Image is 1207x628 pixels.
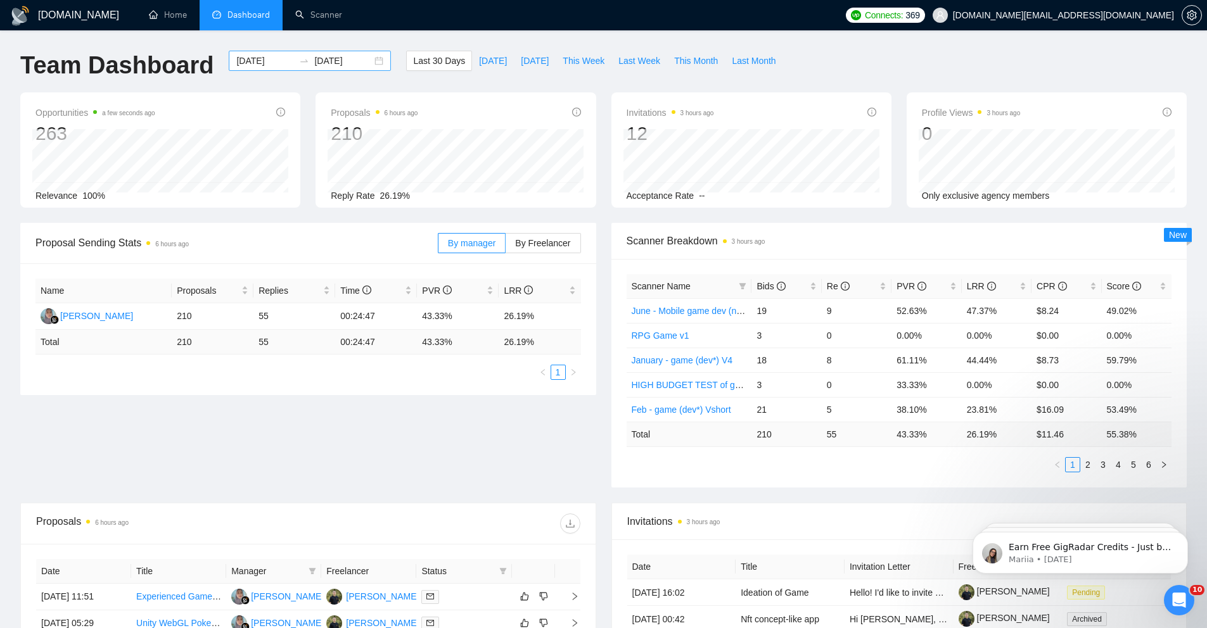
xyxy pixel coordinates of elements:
[1132,282,1141,291] span: info-circle
[177,284,239,298] span: Proposals
[627,579,736,606] td: [DATE] 16:02
[1111,458,1125,472] a: 4
[632,306,786,316] a: June - Mobile game dev (no art) Vshort
[227,9,270,20] span: Dashboard
[1058,282,1067,291] span: info-circle
[35,105,155,120] span: Opportunities
[551,365,565,379] a: 1
[253,279,335,303] th: Replies
[36,584,131,610] td: [DATE] 11:51
[136,591,348,601] a: Experienced Game Developer for Educational Games
[560,592,579,601] span: right
[967,281,996,291] span: LRR
[962,372,1031,397] td: 0.00%
[563,54,604,68] span: This Week
[891,422,961,446] td: 43.33 %
[1102,348,1172,372] td: 59.79%
[241,596,250,605] img: gigradar-bm.png
[732,54,776,68] span: Last Month
[362,286,371,294] span: info-circle
[667,51,725,71] button: This Month
[566,365,581,380] button: right
[1102,298,1172,323] td: 49.02%
[35,330,172,355] td: Total
[35,279,172,303] th: Name
[922,122,1021,146] div: 0
[1190,585,1204,595] span: 10
[413,54,465,68] span: Last 30 Days
[1050,457,1065,472] li: Previous Page
[822,298,891,323] td: 9
[253,303,335,330] td: 55
[822,397,891,422] td: 5
[841,282,850,291] span: info-circle
[36,513,308,534] div: Proposals
[295,9,342,20] a: searchScanner
[406,51,472,71] button: Last 30 Days
[736,579,845,606] td: Ideation of Game
[632,281,691,291] span: Scanner Name
[346,589,419,603] div: [PERSON_NAME]
[35,191,77,201] span: Relevance
[309,567,316,575] span: filter
[891,348,961,372] td: 61.11%
[35,122,155,146] div: 263
[1031,372,1101,397] td: $0.00
[231,589,247,605] img: RA
[566,365,581,380] li: Next Page
[1102,422,1172,446] td: 55.38 %
[736,277,749,296] span: filter
[172,279,253,303] th: Proposals
[987,282,996,291] span: info-circle
[962,298,1031,323] td: 47.37%
[822,348,891,372] td: 8
[299,56,309,66] span: to
[1067,613,1112,624] a: Archived
[1142,458,1156,472] a: 6
[380,191,410,201] span: 26.19%
[687,518,720,525] time: 3 hours ago
[259,284,321,298] span: Replies
[1163,108,1172,116] span: info-circle
[922,191,1050,201] span: Only exclusive agency members
[1127,458,1140,472] a: 5
[551,365,566,380] li: 1
[515,238,570,248] span: By Freelancer
[627,422,752,446] td: Total
[95,519,129,526] time: 6 hours ago
[751,348,821,372] td: 18
[891,372,961,397] td: 33.33%
[499,330,580,355] td: 26.19 %
[1031,323,1101,348] td: $0.00
[987,110,1020,116] time: 3 hours ago
[1156,457,1172,472] li: Next Page
[891,298,961,323] td: 52.63%
[822,422,891,446] td: 55
[131,559,226,584] th: Title
[1081,458,1095,472] a: 2
[253,330,335,355] td: 55
[1182,5,1202,25] button: setting
[335,330,417,355] td: 00:24:47
[251,589,324,603] div: [PERSON_NAME]
[891,397,961,422] td: 38.10%
[155,241,189,248] time: 6 hours ago
[822,372,891,397] td: 0
[499,567,507,575] span: filter
[959,611,974,627] img: c10C0ICvjmsDVhBCJO5NbgFBFMr8xUYZhvgHDn1ZcSPLYMYcq24EIULg9OpeQop1QB
[331,122,418,146] div: 210
[497,562,509,581] span: filter
[535,365,551,380] button: left
[299,56,309,66] span: swap-right
[1156,457,1172,472] button: right
[1160,461,1168,468] span: right
[1107,281,1141,291] span: Score
[326,589,342,605] img: AH
[632,355,733,365] a: January - game (dev*) V4
[326,591,419,601] a: AH[PERSON_NAME]
[1096,458,1110,472] a: 3
[479,54,507,68] span: [DATE]
[385,110,418,116] time: 6 hours ago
